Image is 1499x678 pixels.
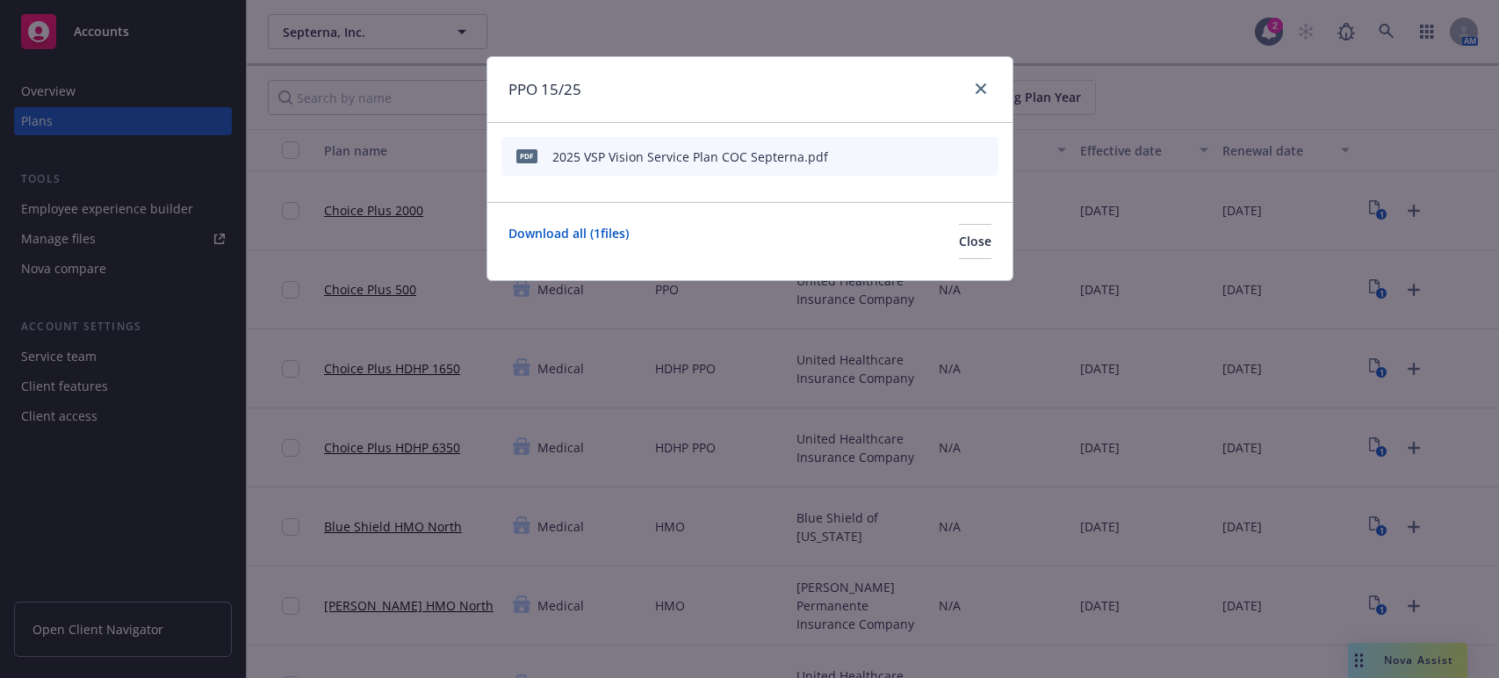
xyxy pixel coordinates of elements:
[970,78,991,99] a: close
[508,224,629,259] a: Download all ( 1 files)
[919,148,933,166] button: download file
[552,148,828,166] div: 2025 VSP Vision Service Plan COC Septerna.pdf
[508,78,581,101] h1: PPO 15/25
[977,148,991,166] button: archive file
[959,233,991,249] span: Close
[959,224,991,259] button: Close
[948,148,963,166] button: preview file
[516,149,537,162] span: pdf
